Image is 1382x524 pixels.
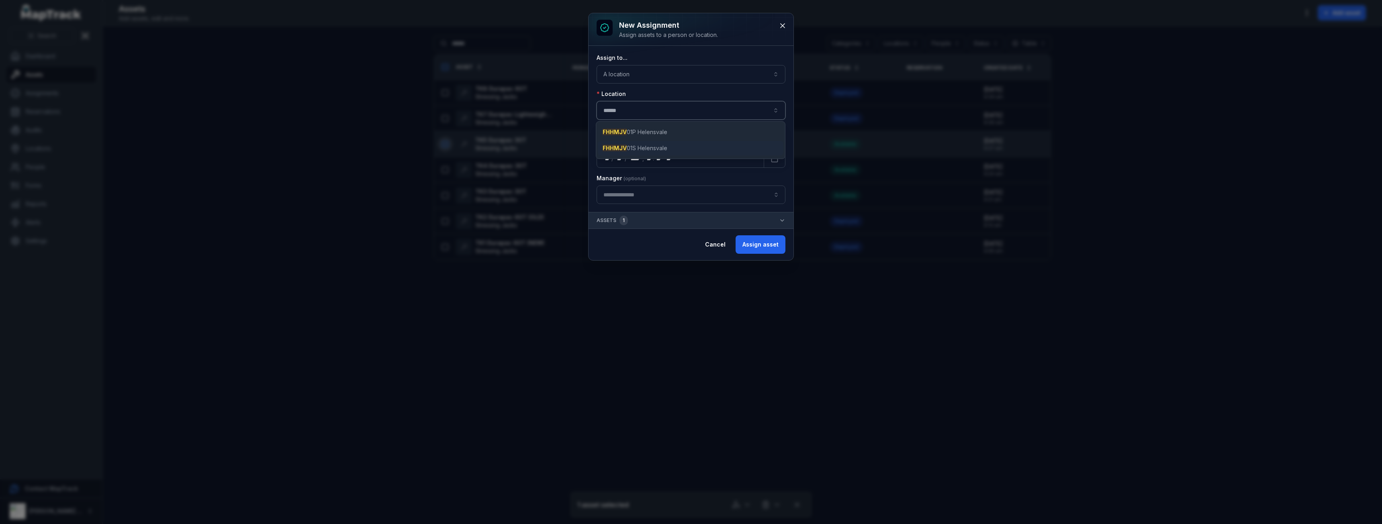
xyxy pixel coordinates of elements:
[603,144,667,152] span: 01S Helensvale
[597,65,785,84] button: A location
[597,54,628,62] label: Assign to...
[597,216,628,225] span: Assets
[597,186,785,204] input: assignment-add:cf[907ad3fd-eed4-49d8-ad84-d22efbadc5a5]-label
[603,128,627,135] span: FHHMJV
[698,235,732,254] button: Cancel
[736,235,785,254] button: Assign asset
[597,90,626,98] label: Location
[619,216,628,225] div: 1
[597,174,646,182] label: Manager
[589,212,793,228] button: Assets1
[619,20,718,31] h3: New assignment
[619,31,718,39] div: Assign assets to a person or location.
[603,128,667,136] span: 01P Helensvale
[603,145,627,151] span: FHHMJV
